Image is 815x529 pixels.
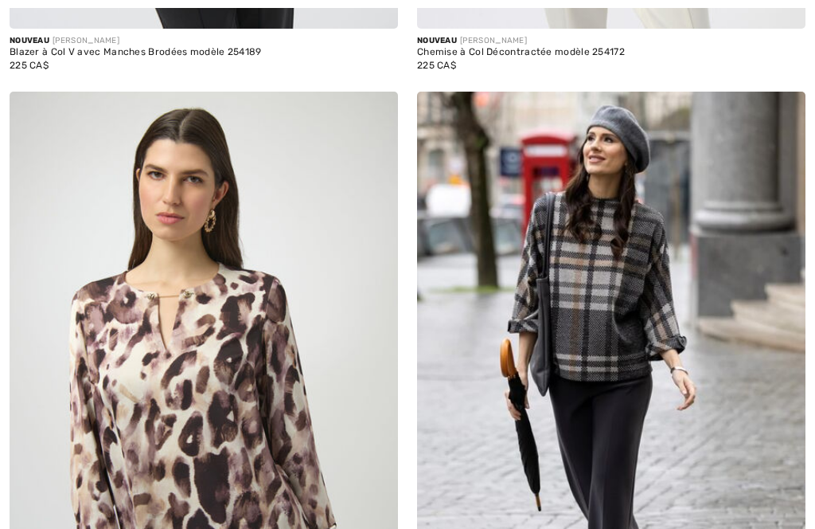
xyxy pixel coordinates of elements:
[10,60,49,71] span: 225 CA$
[417,35,805,47] div: [PERSON_NAME]
[417,47,805,58] div: Chemise à Col Décontractée modèle 254172
[10,47,398,58] div: Blazer à Col V avec Manches Brodées modèle 254189
[417,60,456,71] span: 225 CA$
[10,35,398,47] div: [PERSON_NAME]
[713,481,799,521] iframe: Ouvre un widget dans lequel vous pouvez trouver plus d’informations
[417,36,457,45] span: Nouveau
[10,36,49,45] span: Nouveau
